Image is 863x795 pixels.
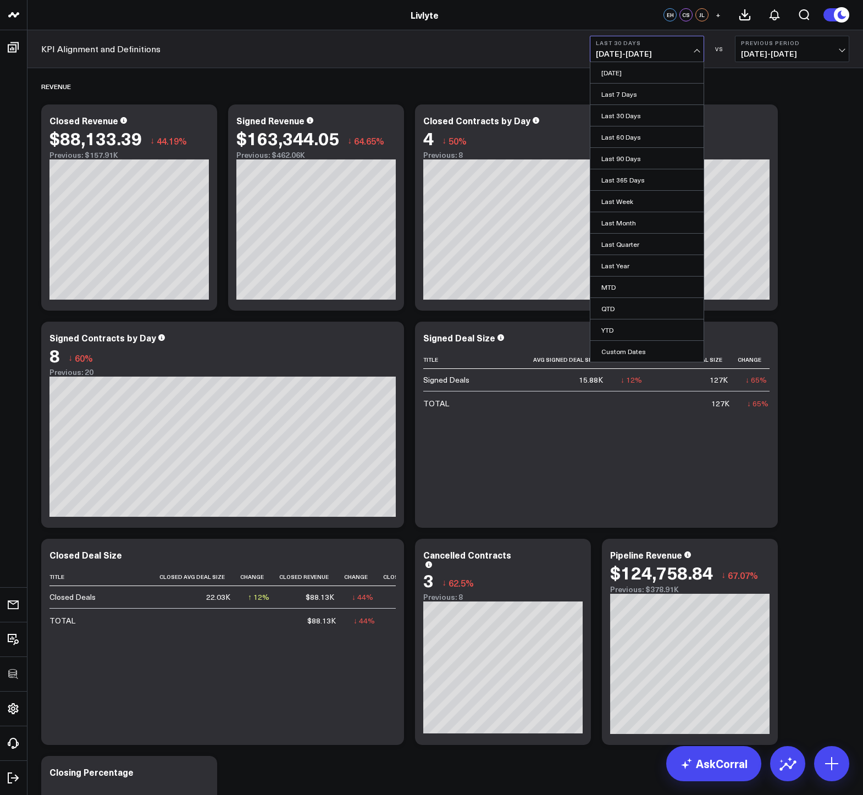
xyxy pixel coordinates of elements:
div: VS [710,46,729,52]
th: Title [49,568,159,586]
div: 22.03K [206,592,230,603]
a: Custom Dates [590,341,704,362]
div: EH [663,8,677,21]
div: $163,344.05 [236,128,339,148]
span: ↓ [721,568,726,582]
div: Signed Deal Size [423,332,495,344]
div: $88.13K [307,615,336,626]
div: JL [695,8,709,21]
div: Previous: $462.06K [236,151,396,159]
div: Closed Deals [49,592,96,603]
a: KPI Alignment and Definitions [41,43,161,55]
a: Last 90 Days [590,148,704,169]
span: ↓ [442,134,446,148]
span: [DATE] - [DATE] [596,49,698,58]
div: Closed Revenue [49,114,118,126]
div: $88,133.39 [49,128,142,148]
div: CS [679,8,693,21]
button: Last 30 Days[DATE]-[DATE] [590,36,704,62]
div: ↓ 65% [745,374,767,385]
a: Last 30 Days [590,105,704,126]
div: 15.88K [579,374,603,385]
div: Signed Contracts by Day [49,332,156,344]
span: ↓ [347,134,352,148]
div: Revenue [41,74,71,99]
a: Last 7 Days [590,84,704,104]
th: Change [344,568,383,586]
div: Closed Contracts by Day [423,114,530,126]
span: 67.07% [728,569,758,581]
div: Signed Deals [423,374,469,385]
span: 64.65% [354,135,384,147]
b: Previous Period [741,40,843,46]
div: 3 [423,570,434,590]
div: $124,758.84 [610,562,713,582]
span: [DATE] - [DATE] [741,49,843,58]
div: TOTAL [423,398,449,409]
div: ↓ 44% [352,592,373,603]
div: Previous: $157.91K [49,151,209,159]
a: [DATE] [590,62,704,83]
a: MTD [590,277,704,297]
th: Title [423,351,533,369]
th: Closed Revenue [279,568,344,586]
b: Last 30 Days [596,40,698,46]
div: Closing Percentage [49,766,134,778]
div: 127K [711,398,729,409]
div: 127K [710,374,728,385]
a: Last 365 Days [590,169,704,190]
div: TOTAL [49,615,75,626]
div: Previous: 8 [423,151,770,159]
a: Last Month [590,212,704,233]
div: 4 [423,128,434,148]
th: Closed Deals [383,568,441,586]
div: Previous: $378.91K [610,585,770,594]
th: Closed Avg Deal Size [159,568,240,586]
button: + [711,8,724,21]
a: AskCorral [666,746,761,781]
a: Last Year [590,255,704,276]
div: Pipeline Revenue [610,549,682,561]
button: Previous Period[DATE]-[DATE] [735,36,849,62]
span: 44.19% [157,135,187,147]
span: ↓ [150,134,154,148]
div: 8 [49,345,60,365]
a: YTD [590,319,704,340]
span: 60% [75,352,93,364]
span: 62.5% [449,577,474,589]
span: + [716,11,721,19]
div: Closed Deal Size [49,549,122,561]
th: Change [240,568,279,586]
div: Cancelled Contracts [423,549,511,561]
a: Last Week [590,191,704,212]
span: 50% [449,135,467,147]
div: Previous: 20 [49,368,396,377]
span: ↓ [442,576,446,590]
th: Avg Signed Deal Size [533,351,613,369]
a: Livlyte [411,9,439,21]
span: ↓ [68,351,73,365]
a: QTD [590,298,704,319]
a: Last Quarter [590,234,704,255]
th: Change [738,351,777,369]
div: ↓ 65% [747,398,768,409]
a: Last 60 Days [590,126,704,147]
div: ↑ 12% [248,592,269,603]
div: $88.13K [306,592,334,603]
div: Previous: 8 [423,593,583,601]
div: ↓ 44% [353,615,375,626]
div: Signed Revenue [236,114,305,126]
div: ↓ 12% [621,374,642,385]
